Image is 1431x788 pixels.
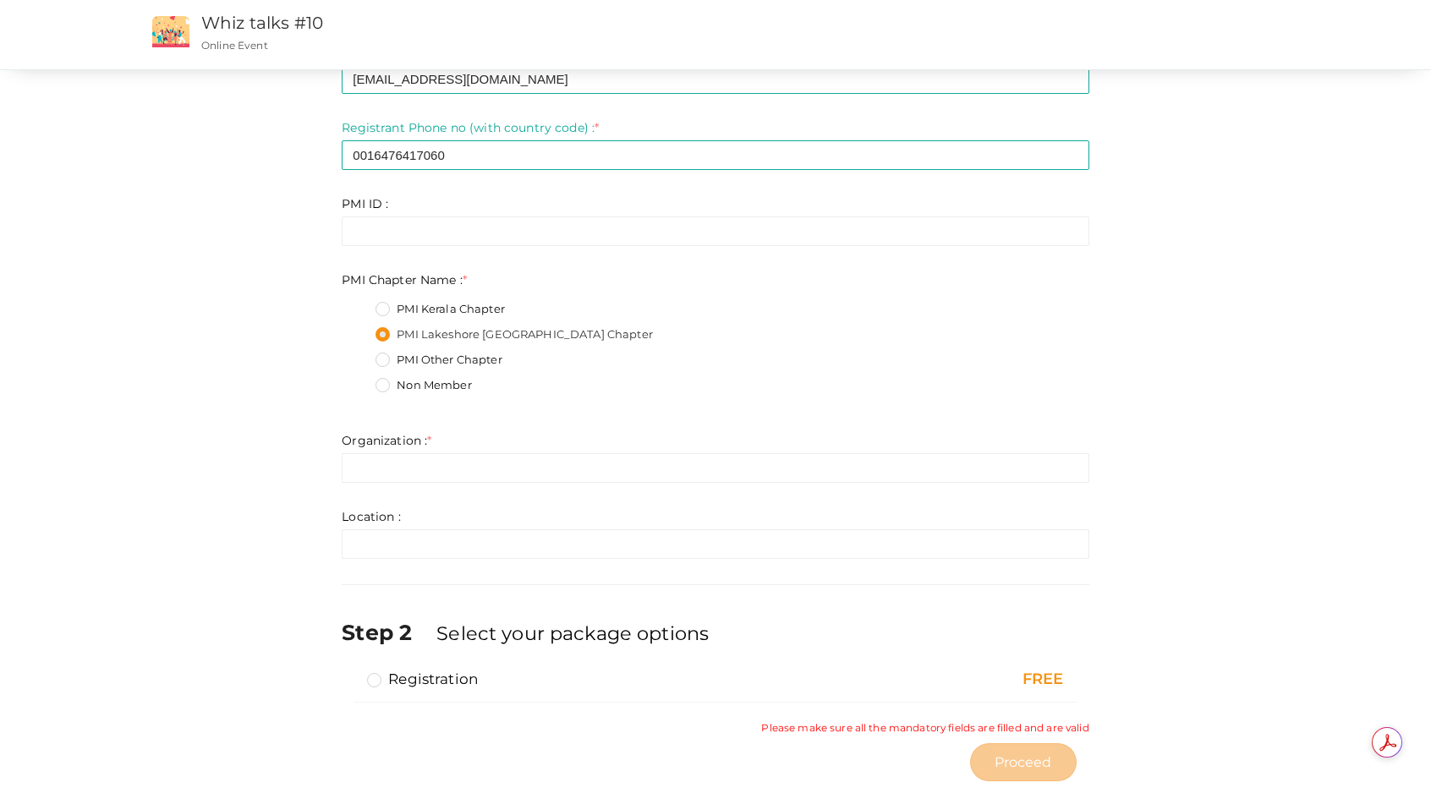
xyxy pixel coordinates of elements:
[342,432,431,449] label: Organization :
[995,752,1052,772] span: Proceed
[342,64,1088,94] input: Enter registrant email here.
[436,620,709,647] label: Select your package options
[342,508,400,525] label: Location :
[342,119,599,136] label: Registrant Phone no (with country code) :
[201,13,323,33] a: Whiz talks #10
[376,377,471,394] label: Non Member
[970,743,1077,781] button: Proceed
[761,720,1088,735] small: Please make sure all the mandatory fields are filled and are valid
[367,669,478,689] label: Registration
[201,38,917,52] p: Online Event
[342,140,1088,170] input: Enter registrant phone no here.
[376,326,652,343] label: PMI Lakeshore [GEOGRAPHIC_DATA] Chapter
[342,195,388,212] label: PMI ID :
[376,301,505,318] label: PMI Kerala Chapter
[152,16,189,47] img: event2.png
[853,669,1063,691] div: FREE
[342,271,467,288] label: PMI Chapter Name :
[342,617,433,648] label: Step 2
[376,352,502,369] label: PMI Other Chapter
